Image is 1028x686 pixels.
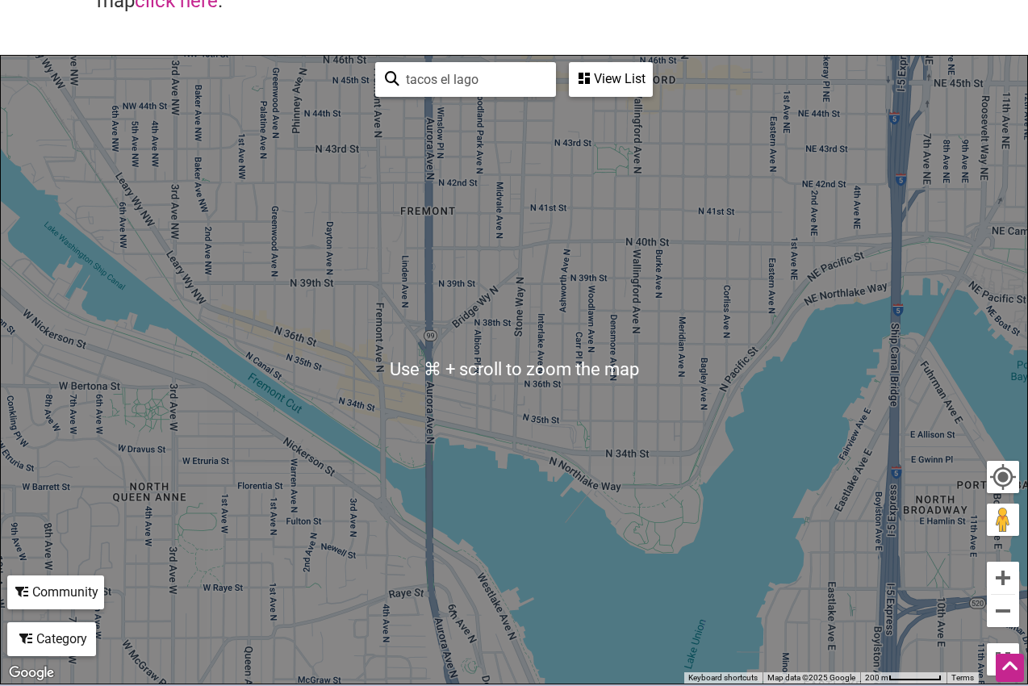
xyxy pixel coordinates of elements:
[987,562,1019,594] button: Zoom in
[987,461,1019,493] button: Your Location
[987,504,1019,536] button: Drag Pegman onto the map to open Street View
[996,654,1024,682] div: Scroll Back to Top
[375,62,556,97] div: Type to search and filter
[987,595,1019,627] button: Zoom out
[5,663,58,684] img: Google
[860,672,947,684] button: Map Scale: 200 m per 62 pixels
[9,577,102,608] div: Community
[399,64,546,95] input: Type to find and filter...
[865,673,888,682] span: 200 m
[570,64,651,94] div: View List
[9,624,94,655] div: Category
[7,622,96,656] div: Filter by category
[5,663,58,684] a: Open this area in Google Maps (opens a new window)
[767,673,855,682] span: Map data ©2025 Google
[951,673,974,682] a: Terms
[688,672,758,684] button: Keyboard shortcuts
[986,642,1020,676] button: Toggle fullscreen view
[569,62,653,97] div: See a list of the visible businesses
[7,575,104,609] div: Filter by Community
